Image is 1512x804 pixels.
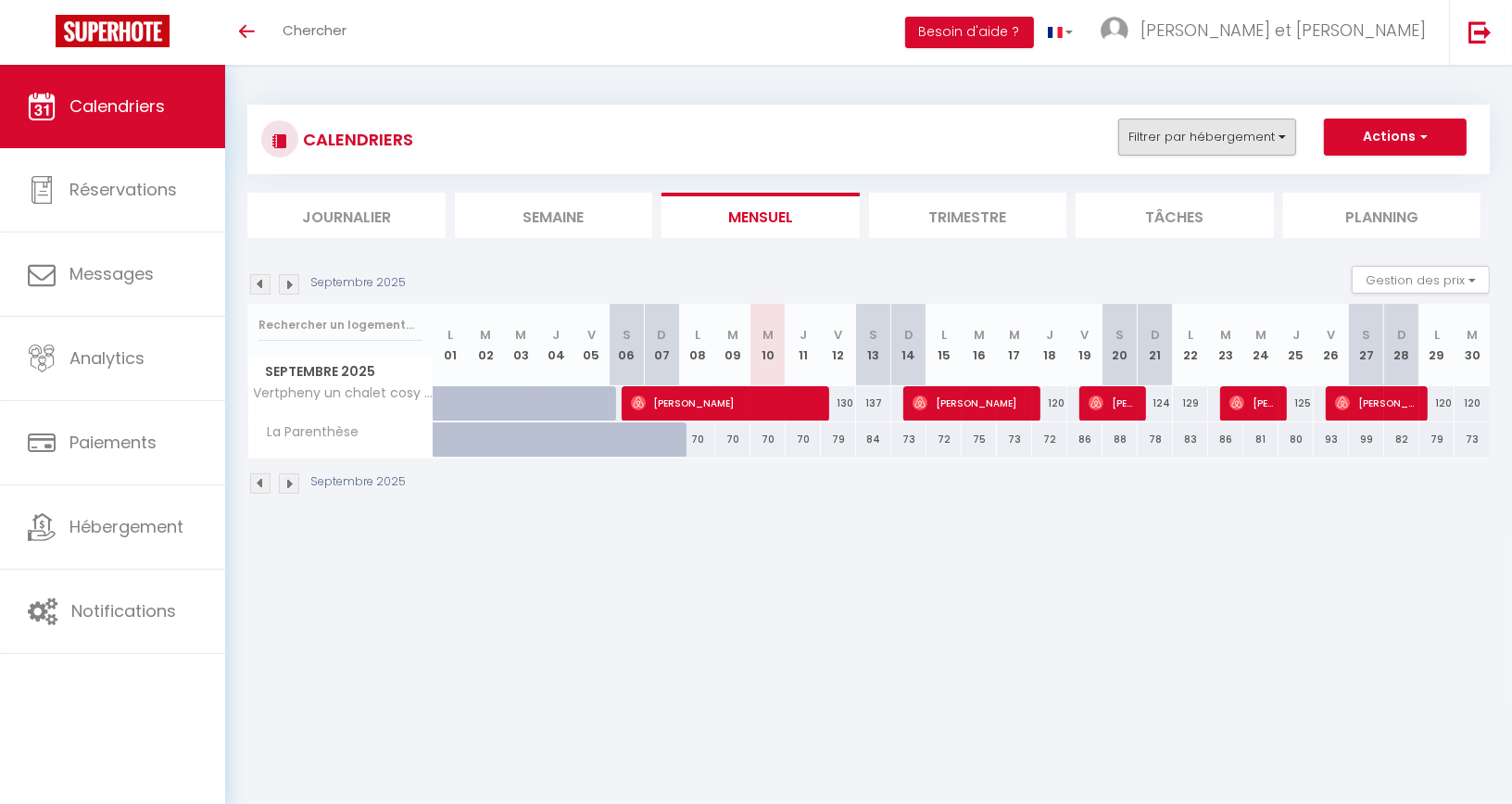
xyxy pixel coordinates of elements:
span: Analytics [69,346,145,370]
abbr: J [800,326,807,344]
th: 12 [821,304,856,386]
abbr: J [553,326,561,344]
th: 01 [434,304,469,386]
button: Actions [1324,119,1467,156]
span: [PERSON_NAME] [1229,385,1277,421]
p: Septembre 2025 [310,473,406,491]
div: 70 [750,422,786,457]
div: 86 [1208,422,1243,457]
div: 120 [1455,386,1490,421]
div: 70 [680,422,715,457]
abbr: V [834,326,842,344]
li: Planning [1283,193,1481,238]
abbr: M [1255,326,1266,344]
th: 27 [1349,304,1384,386]
div: 120 [1419,386,1455,421]
th: 18 [1032,304,1067,386]
span: [PERSON_NAME] [1089,385,1136,421]
th: 25 [1279,304,1314,386]
span: La Parenthèse [251,422,364,443]
li: Semaine [455,193,653,238]
abbr: L [448,326,454,344]
span: [PERSON_NAME] et [PERSON_NAME] [1140,19,1426,42]
div: 78 [1138,422,1173,457]
th: 22 [1173,304,1208,386]
span: Hébergement [69,515,183,538]
abbr: D [904,326,913,344]
div: 137 [856,386,891,421]
span: Notifications [71,599,176,622]
th: 20 [1102,304,1138,386]
th: 04 [539,304,574,386]
div: 72 [1032,422,1067,457]
abbr: S [1115,326,1124,344]
div: 73 [1455,422,1490,457]
li: Trimestre [869,193,1067,238]
div: 88 [1102,422,1138,457]
button: Filtrer par hébergement [1118,119,1296,156]
th: 03 [504,304,539,386]
abbr: M [1009,326,1020,344]
p: Septembre 2025 [310,274,406,292]
th: 16 [962,304,997,386]
li: Tâches [1076,193,1274,238]
th: 08 [680,304,715,386]
input: Rechercher un logement... [258,308,422,342]
div: 79 [1419,422,1455,457]
span: [PERSON_NAME] [1335,385,1417,421]
abbr: L [1188,326,1193,344]
img: Super Booking [56,15,170,47]
abbr: D [1397,326,1406,344]
th: 14 [891,304,926,386]
img: ... [1101,17,1128,44]
div: 84 [856,422,891,457]
div: 129 [1173,386,1208,421]
span: Calendriers [69,94,165,118]
th: 06 [610,304,645,386]
abbr: V [1080,326,1089,344]
th: 10 [750,304,786,386]
div: 80 [1279,422,1314,457]
abbr: M [1467,326,1478,344]
abbr: M [1220,326,1231,344]
th: 15 [926,304,962,386]
h3: CALENDRIERS [298,119,413,160]
li: Mensuel [661,193,860,238]
abbr: J [1046,326,1053,344]
span: Vertpheny un chalet cosy et calme à 2 pas du lac [251,386,436,400]
div: 72 [926,422,962,457]
abbr: V [1327,326,1335,344]
div: 86 [1067,422,1102,457]
span: [PERSON_NAME] [913,385,1030,421]
th: 30 [1455,304,1490,386]
button: Ouvrir le widget de chat LiveChat [15,7,70,63]
abbr: D [1151,326,1160,344]
abbr: J [1292,326,1300,344]
div: 81 [1243,422,1279,457]
th: 05 [574,304,610,386]
div: 73 [997,422,1032,457]
th: 21 [1138,304,1173,386]
div: 79 [821,422,856,457]
div: 75 [962,422,997,457]
abbr: M [762,326,774,344]
div: 124 [1138,386,1173,421]
th: 19 [1067,304,1102,386]
th: 13 [856,304,891,386]
abbr: D [658,326,667,344]
span: Paiements [69,431,157,454]
span: Réservations [69,178,177,201]
abbr: L [695,326,700,344]
th: 07 [645,304,680,386]
div: 99 [1349,422,1384,457]
abbr: M [516,326,527,344]
abbr: S [869,326,877,344]
div: 70 [715,422,750,457]
img: logout [1468,20,1492,44]
span: Chercher [283,20,346,40]
div: 93 [1314,422,1349,457]
li: Journalier [247,193,446,238]
abbr: S [1362,326,1370,344]
th: 29 [1419,304,1455,386]
div: 130 [821,386,856,421]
